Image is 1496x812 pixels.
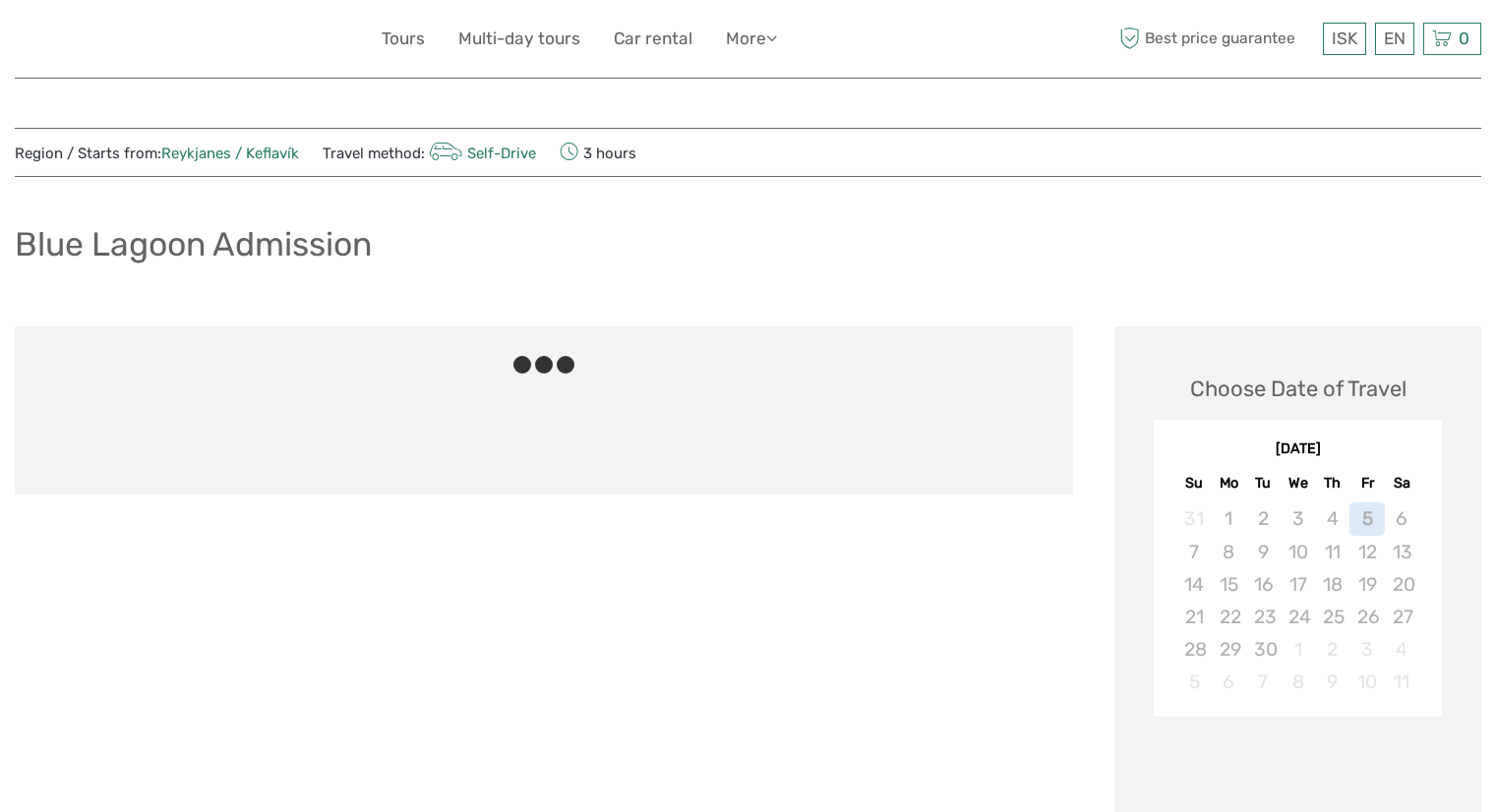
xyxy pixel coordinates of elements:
div: Not available Thursday, October 9th, 2025 [1315,666,1349,698]
span: ISK [1332,29,1357,48]
div: Not available Tuesday, October 7th, 2025 [1246,666,1281,698]
a: Tours [382,25,425,53]
div: [DATE] [1154,439,1442,460]
h1: Blue Lagoon Admission [15,224,372,264]
div: Not available Wednesday, September 10th, 2025 [1281,536,1315,568]
div: Tu [1246,470,1281,496]
div: Loading... [1291,768,1304,781]
div: Not available Tuesday, September 23rd, 2025 [1246,601,1281,633]
div: Not available Thursday, September 18th, 2025 [1315,568,1349,601]
div: Not available Thursday, October 2nd, 2025 [1315,633,1349,666]
a: Multi-day tours [458,25,580,53]
div: Not available Sunday, September 14th, 2025 [1176,568,1211,601]
div: Not available Friday, September 12th, 2025 [1349,536,1384,568]
span: 0 [1456,29,1472,48]
div: Not available Monday, September 22nd, 2025 [1212,601,1246,633]
a: Reykjanes / Keflavík [161,145,299,162]
div: Not available Friday, October 10th, 2025 [1349,666,1384,698]
div: Not available Sunday, September 7th, 2025 [1176,536,1211,568]
div: Not available Tuesday, September 16th, 2025 [1246,568,1281,601]
div: Su [1176,470,1211,496]
div: Not available Sunday, September 28th, 2025 [1176,633,1211,666]
span: 3 hours [560,139,636,166]
div: Not available Sunday, August 31st, 2025 [1176,502,1211,535]
div: Not available Wednesday, October 8th, 2025 [1281,666,1315,698]
div: Not available Thursday, September 4th, 2025 [1315,502,1349,535]
div: Not available Sunday, September 21st, 2025 [1176,601,1211,633]
a: Car rental [614,25,692,53]
div: Not available Tuesday, September 2nd, 2025 [1246,502,1281,535]
div: Mo [1212,470,1246,496]
div: Not available Friday, September 5th, 2025 [1349,502,1384,535]
div: Not available Friday, September 26th, 2025 [1349,601,1384,633]
div: Not available Wednesday, October 1st, 2025 [1281,633,1315,666]
span: Region / Starts from: [15,144,299,164]
div: Fr [1349,470,1384,496]
div: Not available Saturday, September 20th, 2025 [1385,568,1419,601]
div: Not available Monday, September 8th, 2025 [1212,536,1246,568]
div: month 2025-09 [1161,502,1436,698]
span: Best price guarantee [1114,23,1318,55]
div: We [1281,470,1315,496]
div: Not available Saturday, September 27th, 2025 [1385,601,1419,633]
div: Not available Saturday, September 6th, 2025 [1385,502,1419,535]
span: Travel method: [323,139,536,166]
div: Not available Wednesday, September 24th, 2025 [1281,601,1315,633]
div: Not available Monday, September 15th, 2025 [1212,568,1246,601]
div: Not available Saturday, September 13th, 2025 [1385,536,1419,568]
div: Not available Saturday, October 11th, 2025 [1385,666,1419,698]
a: More [726,25,777,53]
div: Sa [1385,470,1419,496]
div: Th [1315,470,1349,496]
div: Not available Saturday, October 4th, 2025 [1385,633,1419,666]
div: Not available Friday, September 19th, 2025 [1349,568,1384,601]
div: Not available Tuesday, September 9th, 2025 [1246,536,1281,568]
div: Not available Monday, October 6th, 2025 [1212,666,1246,698]
div: Not available Monday, September 1st, 2025 [1212,502,1246,535]
div: Not available Friday, October 3rd, 2025 [1349,633,1384,666]
div: Not available Monday, September 29th, 2025 [1212,633,1246,666]
div: EN [1375,23,1414,55]
div: Not available Thursday, September 25th, 2025 [1315,601,1349,633]
div: Not available Wednesday, September 3rd, 2025 [1281,502,1315,535]
div: Not available Tuesday, September 30th, 2025 [1246,633,1281,666]
a: Self-Drive [425,145,536,162]
img: 632-1a1f61c2-ab70-46c5-a88f-57c82c74ba0d_logo_small.jpg [15,15,115,63]
div: Not available Wednesday, September 17th, 2025 [1281,568,1315,601]
div: Not available Sunday, October 5th, 2025 [1176,666,1211,698]
div: Choose Date of Travel [1190,374,1406,404]
div: Not available Thursday, September 11th, 2025 [1315,536,1349,568]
